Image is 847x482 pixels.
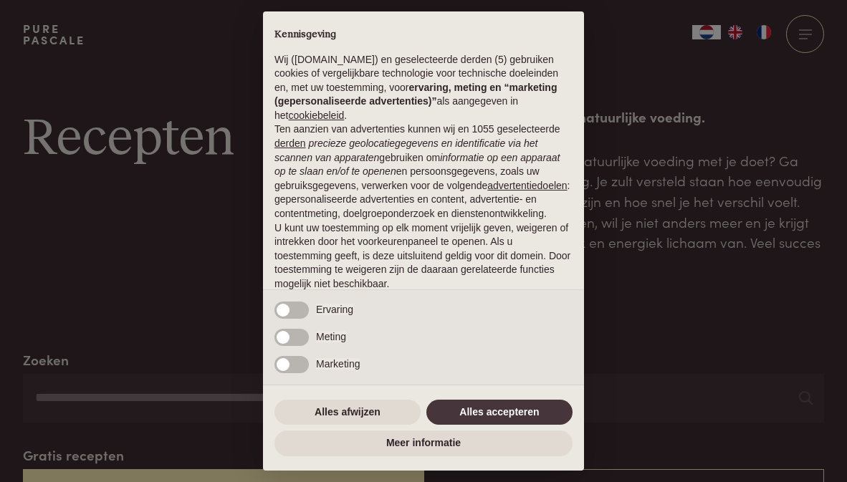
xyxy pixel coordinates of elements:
strong: ervaring, meting en “marketing (gepersonaliseerde advertenties)” [274,82,557,107]
span: Meting [316,331,346,342]
em: informatie op een apparaat op te slaan en/of te openen [274,152,560,178]
button: Meer informatie [274,430,573,456]
button: advertentiedoelen [487,179,567,193]
button: derden [274,137,306,151]
p: Wij ([DOMAIN_NAME]) en geselecteerde derden (5) gebruiken cookies of vergelijkbare technologie vo... [274,53,573,123]
p: U kunt uw toestemming op elk moment vrijelijk geven, weigeren of intrekken door het voorkeurenpan... [274,221,573,291]
button: Alles accepteren [426,400,573,425]
span: Ervaring [316,304,353,315]
h2: Kennisgeving [274,29,573,42]
p: Ten aanzien van advertenties kunnen wij en 1055 geselecteerde gebruiken om en persoonsgegevens, z... [274,122,573,221]
button: Alles afwijzen [274,400,421,425]
a: cookiebeleid [288,110,344,121]
em: precieze geolocatiegegevens en identificatie via het scannen van apparaten [274,138,537,163]
span: Marketing [316,358,360,370]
